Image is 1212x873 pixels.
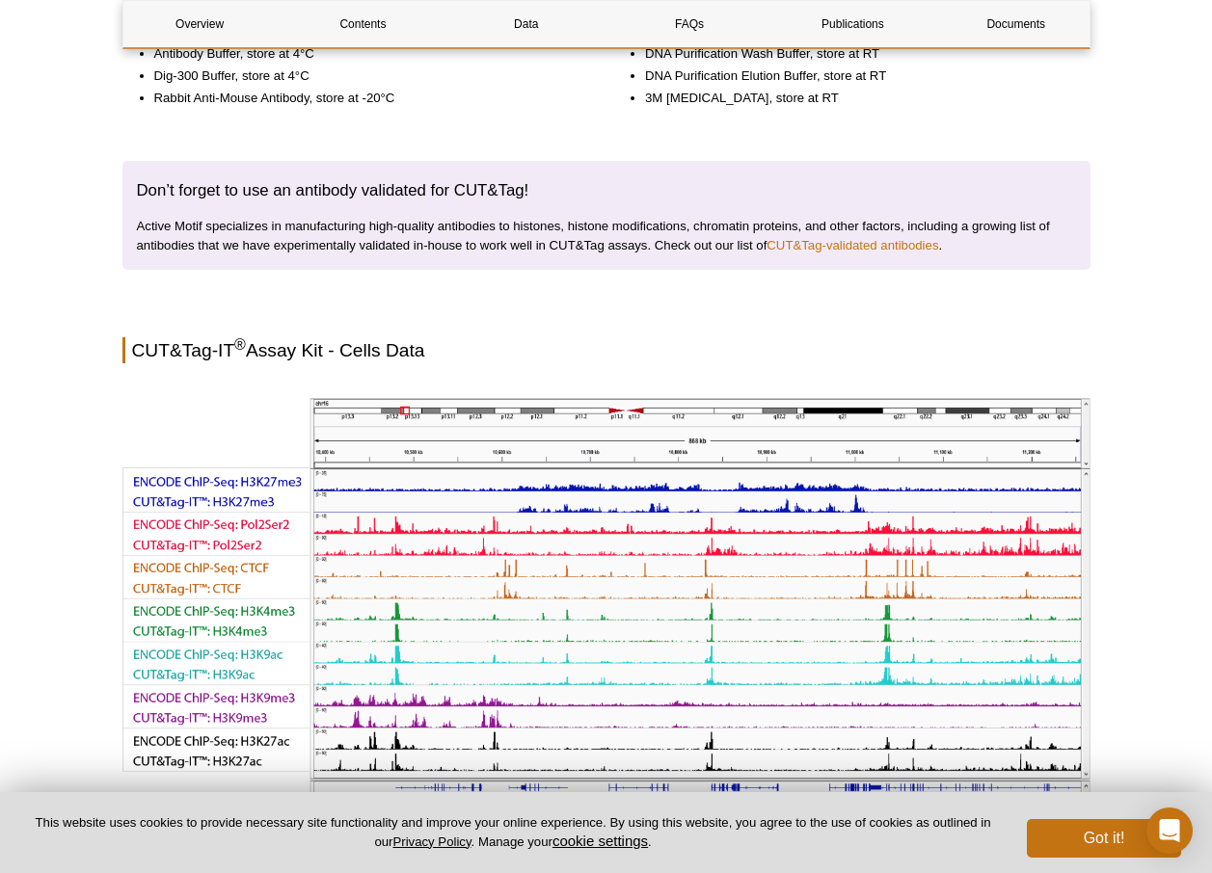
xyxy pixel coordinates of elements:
div: Open Intercom Messenger [1146,807,1193,854]
img: CUT&Tag-IT<sup>®</sup> Assay Kit compared with published data [122,397,1091,835]
sup: ® [234,336,246,353]
a: Privacy Policy [392,834,471,849]
p: This website uses cookies to provide necessary site functionality and improve your online experie... [31,814,995,851]
li: DNA Purification Elution Buffer, store at RT [645,66,1071,86]
button: Got it! [1027,819,1181,858]
li: Antibody Buffer, store at 4°C [154,44,580,64]
li: 3M [MEDICAL_DATA], store at RT [645,89,1071,108]
a: Publications [776,1,929,47]
button: cookie settings [552,833,648,849]
h3: Don’t forget to use an antibody validated for CUT&Tag! [137,179,1076,202]
li: Dig-300 Buffer, store at 4°C [154,66,580,86]
a: Contents [286,1,440,47]
h2: CUT&Tag-IT Assay Kit - Cells Data [122,337,1091,363]
li: DNA Purification Wash Buffer, store at RT [645,44,1071,64]
li: Rabbit Anti-Mouse Antibody, store at -20°C [154,89,580,108]
a: CUT&Tag-validated antibodies [767,238,938,252]
a: Overview [123,1,277,47]
div: (Click image to enlarge) [122,397,1091,860]
p: Active Motif specializes in manufacturing high-quality antibodies to histones, histone modificati... [137,217,1076,255]
a: Documents [939,1,1092,47]
a: Data [449,1,603,47]
a: FAQs [612,1,766,47]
